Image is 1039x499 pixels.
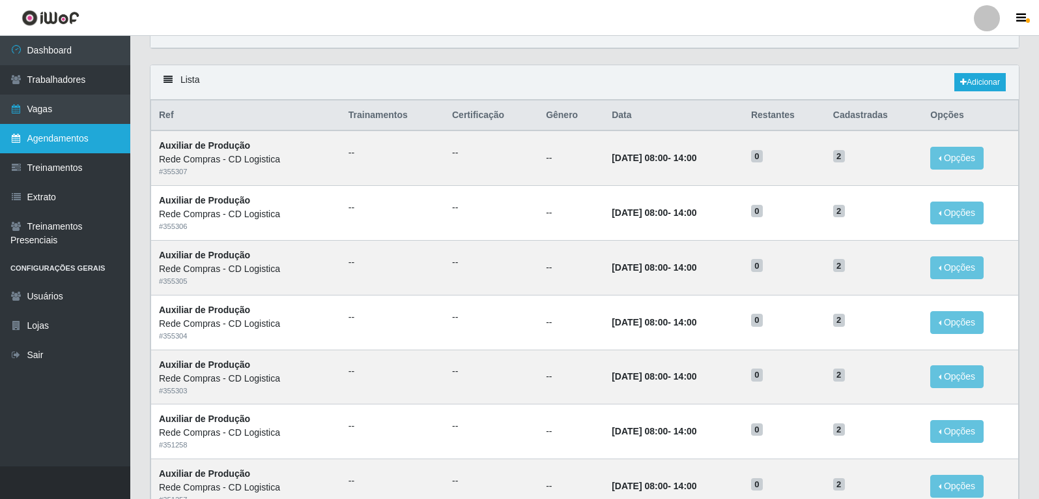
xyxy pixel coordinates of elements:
[538,295,604,350] td: --
[674,481,697,491] time: 14:00
[159,317,333,331] div: Rede Compras - CD Logistica
[674,426,697,436] time: 14:00
[159,440,333,451] div: # 351258
[833,205,845,218] span: 2
[612,153,696,163] strong: -
[751,259,763,272] span: 0
[349,146,436,160] ul: --
[612,371,668,382] time: [DATE] 08:00
[538,130,604,185] td: --
[674,371,697,382] time: 14:00
[833,478,845,491] span: 2
[612,426,668,436] time: [DATE] 08:00
[930,311,984,334] button: Opções
[349,256,436,269] ul: --
[833,369,845,382] span: 2
[159,359,250,370] strong: Auxiliar de Produção
[751,369,763,382] span: 0
[922,100,1018,131] th: Opções
[159,305,250,315] strong: Auxiliar de Produção
[159,372,333,386] div: Rede Compras - CD Logistica
[833,150,845,163] span: 2
[833,259,845,272] span: 2
[612,481,696,491] strong: -
[612,207,668,218] time: [DATE] 08:00
[612,426,696,436] strong: -
[159,481,333,494] div: Rede Compras - CD Logistica
[930,147,984,170] button: Opções
[452,419,530,433] ul: --
[159,468,250,479] strong: Auxiliar de Produção
[159,331,333,342] div: # 355304
[150,65,1019,100] div: Lista
[751,150,763,163] span: 0
[930,420,984,443] button: Opções
[674,317,697,327] time: 14:00
[833,423,845,436] span: 2
[612,317,696,327] strong: -
[159,426,333,440] div: Rede Compras - CD Logistica
[538,186,604,241] td: --
[612,262,668,273] time: [DATE] 08:00
[930,202,984,224] button: Opções
[930,365,984,388] button: Opções
[751,314,763,327] span: 0
[159,166,333,177] div: # 355307
[452,474,530,488] ul: --
[825,100,923,131] th: Cadastradas
[452,365,530,378] ul: --
[452,146,530,160] ul: --
[674,262,697,273] time: 14:00
[930,475,984,498] button: Opções
[612,153,668,163] time: [DATE] 08:00
[159,414,250,424] strong: Auxiliar de Produção
[159,140,250,151] strong: Auxiliar de Produção
[349,310,436,324] ul: --
[674,153,697,163] time: 14:00
[612,207,696,218] strong: -
[751,205,763,218] span: 0
[612,481,668,491] time: [DATE] 08:00
[954,73,1006,91] a: Adicionar
[159,207,333,221] div: Rede Compras - CD Logistica
[538,350,604,404] td: --
[538,404,604,459] td: --
[612,371,696,382] strong: -
[159,276,333,287] div: # 355305
[612,317,668,327] time: [DATE] 08:00
[751,478,763,491] span: 0
[444,100,538,131] th: Certificação
[159,250,250,260] strong: Auxiliar de Produção
[452,256,530,269] ul: --
[930,256,984,279] button: Opções
[159,195,250,205] strong: Auxiliar de Produção
[349,201,436,215] ul: --
[159,386,333,397] div: # 355303
[538,240,604,295] td: --
[349,419,436,433] ul: --
[833,314,845,327] span: 2
[151,100,341,131] th: Ref
[159,262,333,276] div: Rede Compras - CD Logistica
[604,100,743,131] th: Data
[341,100,444,131] th: Trainamentos
[159,153,333,166] div: Rede Compras - CD Logistica
[21,10,79,26] img: CoreUI Logo
[743,100,825,131] th: Restantes
[452,201,530,215] ul: --
[349,365,436,378] ul: --
[349,474,436,488] ul: --
[612,262,696,273] strong: -
[751,423,763,436] span: 0
[674,207,697,218] time: 14:00
[538,100,604,131] th: Gênero
[452,310,530,324] ul: --
[159,221,333,232] div: # 355306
